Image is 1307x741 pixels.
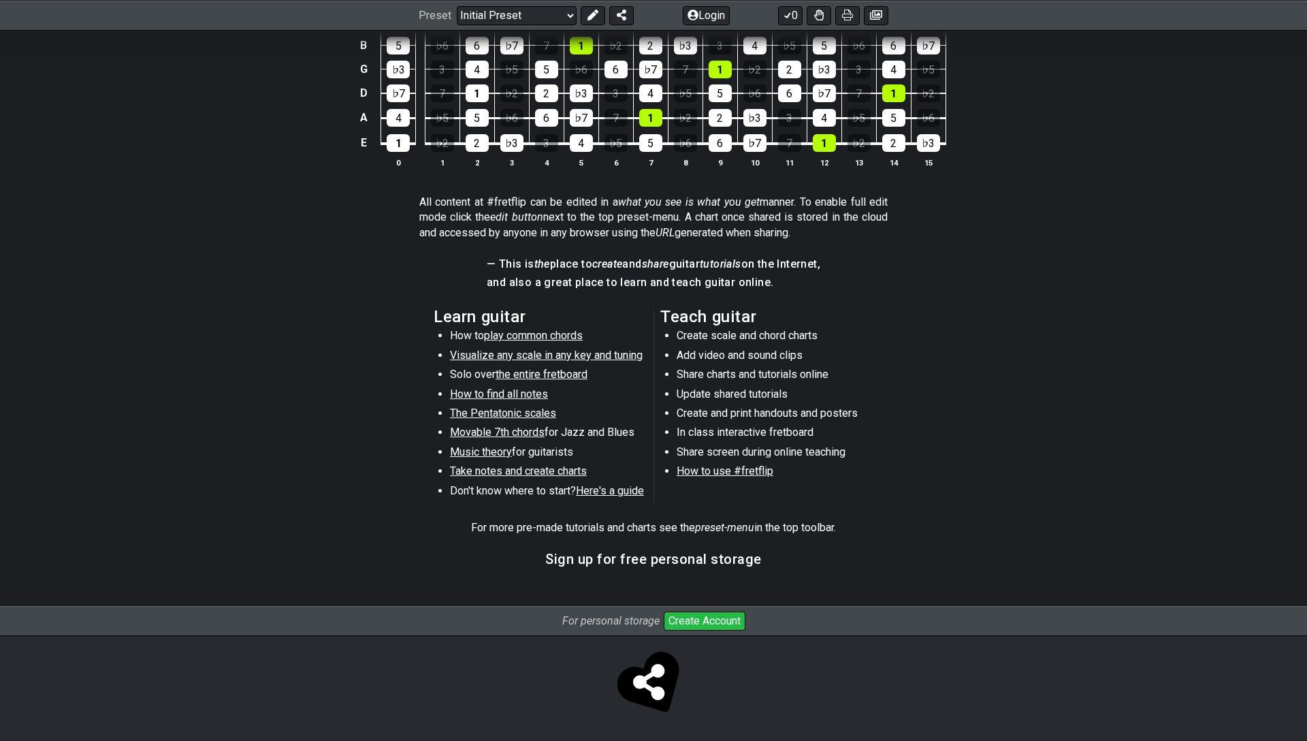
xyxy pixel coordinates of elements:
[500,61,523,78] div: ♭5
[355,81,372,106] td: D
[674,61,697,78] div: 7
[535,134,558,152] div: 3
[695,521,754,534] em: preset-menu
[864,5,888,25] button: Create image
[355,130,372,156] td: E
[848,109,871,127] div: ♭5
[674,37,697,54] div: ♭3
[882,61,905,78] div: 4
[807,155,841,170] th: 12
[592,257,622,270] em: create
[570,134,593,152] div: 4
[911,155,946,170] th: 15
[813,134,836,152] div: 1
[683,5,730,25] button: Login
[419,9,451,22] span: Preset
[639,134,662,152] div: 5
[882,134,905,152] div: 2
[621,654,686,719] span: Click to store and share!
[674,109,697,127] div: ♭2
[450,388,548,400] span: How to find all notes
[807,5,831,25] button: Toggle Dexterity for all fretkits
[487,275,820,290] h4: and also a great place to learn and teach guitar online.
[848,84,871,102] div: 7
[355,106,372,131] td: A
[841,155,876,170] th: 13
[425,155,459,170] th: 1
[772,155,807,170] th: 11
[778,5,803,25] button: 0
[677,464,773,477] span: How to use #fretflip
[813,84,836,102] div: ♭7
[484,329,583,342] span: play common chords
[639,84,662,102] div: 4
[387,109,410,127] div: 4
[743,61,767,78] div: ♭2
[633,155,668,170] th: 7
[570,84,593,102] div: ♭3
[534,257,550,270] em: the
[917,37,940,54] div: ♭7
[355,57,372,81] td: G
[882,109,905,127] div: 5
[466,61,489,78] div: 4
[431,134,454,152] div: ♭2
[848,61,871,78] div: 3
[450,484,644,503] li: Don't know where to start?
[381,155,416,170] th: 0
[419,195,888,240] p: All content at #fretflip can be edited in a manner. To enable full edit mode click the next to th...
[813,61,836,78] div: ♭3
[778,84,801,102] div: 6
[564,155,598,170] th: 5
[737,155,772,170] th: 10
[709,84,732,102] div: 5
[355,33,372,57] td: B
[677,348,871,367] li: Add video and sound clips
[882,84,905,102] div: 1
[709,134,732,152] div: 6
[917,61,940,78] div: ♭5
[562,614,660,627] i: For personal storage
[876,155,911,170] th: 14
[500,109,523,127] div: ♭6
[494,155,529,170] th: 3
[664,612,745,631] button: Create Account
[604,109,628,127] div: 7
[917,84,940,102] div: ♭2
[450,445,644,464] li: for guitarists
[604,134,628,152] div: ♭5
[450,367,644,386] li: Solo over
[496,368,587,381] span: the entire fretboard
[709,109,732,127] div: 2
[387,134,410,152] div: 1
[848,37,871,54] div: ♭6
[450,349,643,362] span: Visualize any scale in any key and tuning
[882,37,905,54] div: 6
[604,61,628,78] div: 6
[466,37,489,54] div: 6
[450,464,587,477] span: Take notes and create charts
[535,61,558,78] div: 5
[668,155,703,170] th: 8
[848,134,871,152] div: ♭2
[529,155,564,170] th: 4
[431,84,454,102] div: 7
[535,84,558,102] div: 2
[743,37,767,54] div: 4
[450,445,512,458] span: Music theory
[431,109,454,127] div: ♭5
[576,484,644,497] span: Here's a guide
[677,367,871,386] li: Share charts and tutorials online
[743,84,767,102] div: ♭6
[677,328,871,347] li: Create scale and chord charts
[604,84,628,102] div: 3
[387,61,410,78] div: ♭3
[490,210,543,223] em: edit button
[535,109,558,127] div: 6
[609,5,634,25] button: Share Preset
[466,134,489,152] div: 2
[570,37,593,54] div: 1
[709,61,732,78] div: 1
[450,328,644,347] li: How to
[660,309,873,324] h2: Teach guitar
